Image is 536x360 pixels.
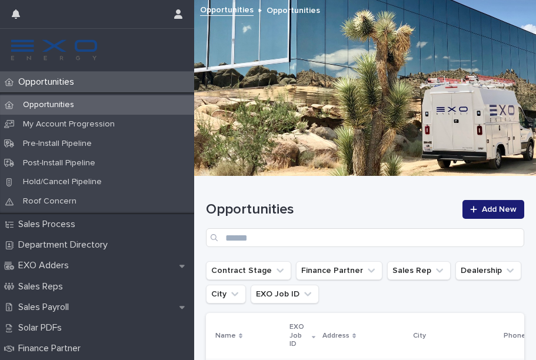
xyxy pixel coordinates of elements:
p: Opportunities [14,76,84,88]
p: My Account Progression [14,119,124,129]
button: Sales Rep [387,261,451,280]
input: Search [206,228,524,247]
p: Name [215,329,236,342]
button: EXO Job ID [251,285,319,304]
button: City [206,285,246,304]
p: Solar PDFs [14,322,71,334]
a: Opportunities [200,2,254,16]
p: Finance Partner [14,343,90,354]
a: Add New [462,200,524,219]
p: EXO Job ID [289,321,309,351]
span: Add New [482,205,517,214]
p: Sales Reps [14,281,72,292]
button: Finance Partner [296,261,382,280]
p: Department Directory [14,239,117,251]
img: FKS5r6ZBThi8E5hshIGi [9,38,99,62]
p: Sales Payroll [14,302,78,313]
p: EXO Adders [14,260,78,271]
p: Opportunities [267,3,320,16]
p: Sales Process [14,219,85,230]
p: Hold/Cancel Pipeline [14,177,111,187]
p: Opportunities [14,100,84,110]
button: Contract Stage [206,261,291,280]
p: Post-Install Pipeline [14,158,105,168]
p: Roof Concern [14,196,86,206]
p: Pre-Install Pipeline [14,139,101,149]
button: Dealership [455,261,521,280]
p: City [413,329,426,342]
p: Address [322,329,349,342]
h1: Opportunities [206,201,455,218]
